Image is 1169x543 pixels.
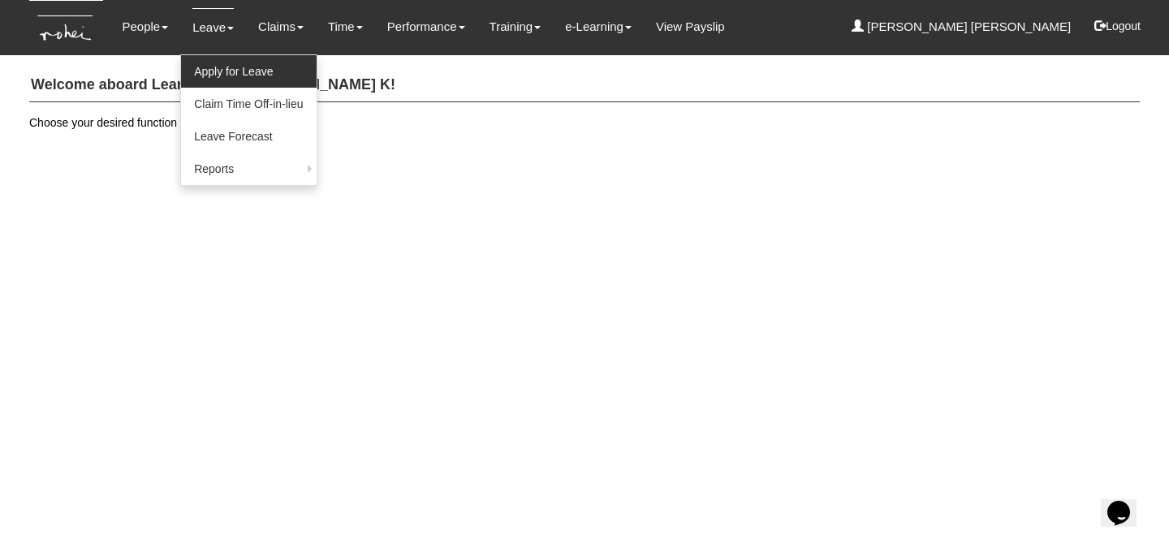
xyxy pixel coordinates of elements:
[29,114,1140,131] p: Choose your desired function from the menu above.
[258,8,304,45] a: Claims
[181,88,316,120] a: Claim Time Off-in-lieu
[181,120,316,153] a: Leave Forecast
[192,8,234,46] a: Leave
[328,8,363,45] a: Time
[29,69,1140,102] h4: Welcome aboard Learn Anchor, [PERSON_NAME] K!
[490,8,541,45] a: Training
[29,1,103,55] img: KTs7HI1dOZG7tu7pUkOpGGQAiEQAiEQAj0IhBB1wtXDg6BEAiBEAiBEAiB4RGIoBtemSRFIRACIRACIRACIdCLQARdL1w5OAR...
[387,8,465,45] a: Performance
[656,8,725,45] a: View Payslip
[852,8,1071,45] a: [PERSON_NAME] [PERSON_NAME]
[1083,6,1152,45] button: Logout
[565,8,632,45] a: e-Learning
[181,153,316,185] a: Reports
[122,8,168,45] a: People
[1101,478,1153,527] iframe: chat widget
[181,55,316,88] a: Apply for Leave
